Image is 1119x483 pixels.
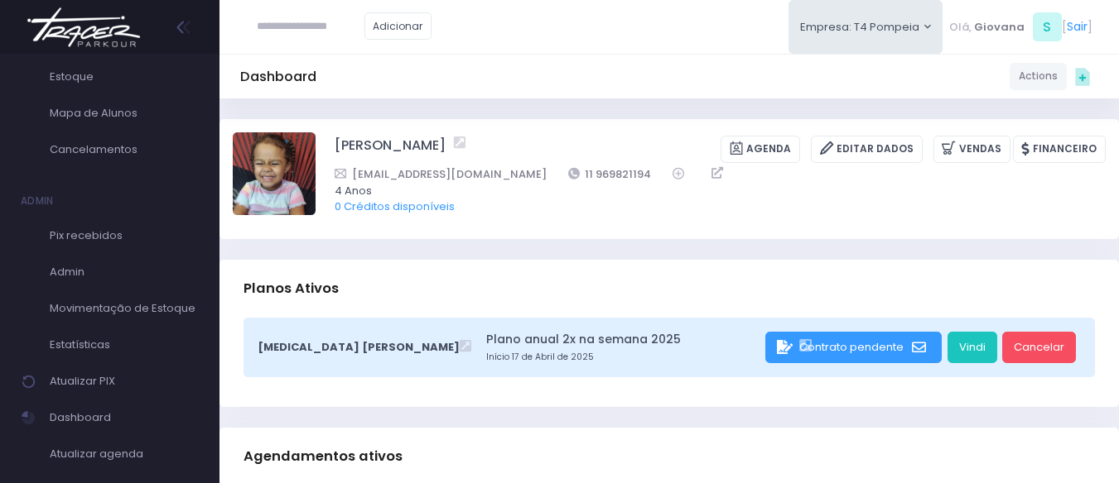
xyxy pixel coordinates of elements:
[1013,136,1106,163] a: Financeiro
[799,339,904,355] span: Contrato pendente
[50,103,199,124] span: Mapa de Alunos
[50,66,199,88] span: Estoque
[240,69,316,85] h5: Dashboard
[50,334,199,356] span: Estatísticas
[244,265,339,312] h3: Planos Ativos
[50,261,199,283] span: Admin
[948,332,997,363] a: Vindi
[50,443,199,465] span: Atualizar agenda
[364,12,432,40] a: Adicionar
[21,184,54,218] h4: Admin
[486,331,760,348] a: Plano anual 2x na semana 2025
[974,19,1025,36] span: Giovana
[233,132,316,215] img: Malu Souza de Carvalho
[50,371,199,392] span: Atualizar PIX
[335,198,455,214] a: 0 Créditos disponíveis
[933,136,1010,163] a: Vendas
[50,225,199,246] span: Pix recebidos
[335,165,547,183] a: [EMAIL_ADDRESS][DOMAIN_NAME]
[1067,18,1088,36] a: Sair
[811,136,923,163] a: Editar Dados
[50,139,199,160] span: Cancelamentos
[943,8,1098,45] div: [ ]
[50,407,199,428] span: Dashboard
[1033,12,1062,41] span: S
[568,165,652,183] a: 11 969821194
[1010,63,1067,90] a: Actions
[949,19,972,36] span: Olá,
[244,433,403,480] h3: Agendamentos ativos
[486,351,760,364] small: Início 17 de Abril de 2025
[721,136,800,163] a: Agenda
[258,339,460,356] span: [MEDICAL_DATA] [PERSON_NAME]
[335,183,1084,199] span: 4 Anos
[335,136,446,163] a: [PERSON_NAME]
[50,298,199,319] span: Movimentação de Estoque
[1002,332,1076,363] a: Cancelar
